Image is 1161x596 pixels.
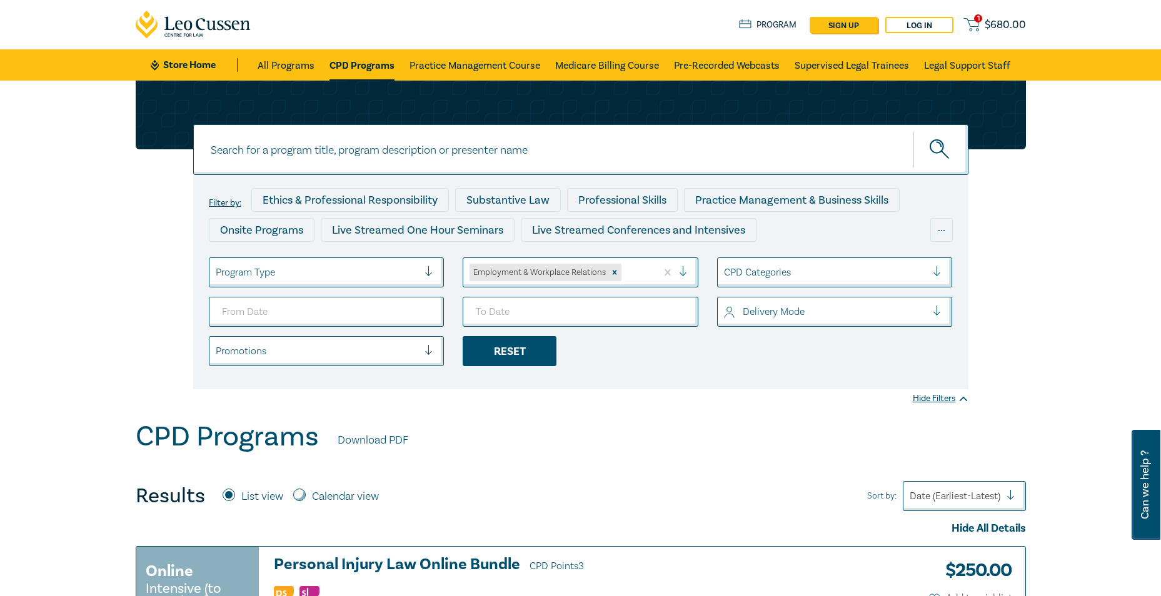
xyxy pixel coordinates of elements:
a: Download PDF [338,432,408,449]
a: Medicare Billing Course [555,49,659,81]
span: $ 680.00 [985,18,1026,32]
h3: $ 250.00 [936,556,1012,585]
div: Ethics & Professional Responsibility [251,188,449,212]
div: Practice Management & Business Skills [684,188,900,212]
div: Professional Skills [567,188,678,212]
label: Filter by: [209,198,241,208]
h1: CPD Programs [136,420,319,453]
input: select [724,266,726,279]
a: Store Home [151,58,238,72]
div: ... [930,218,953,242]
input: To Date [463,297,698,327]
input: Search for a program title, program description or presenter name [193,124,968,175]
div: Live Streamed Practical Workshops [209,248,407,272]
input: From Date [209,297,445,327]
div: Hide Filters [913,392,968,405]
a: CPD Programs [329,49,395,81]
label: List view [241,489,283,505]
a: Supervised Legal Trainees [795,49,909,81]
div: Substantive Law [455,188,561,212]
div: Reset [463,336,556,366]
input: select [624,266,626,279]
a: All Programs [258,49,314,81]
h4: Results [136,484,205,509]
div: Live Streamed One Hour Seminars [321,218,515,242]
a: Log in [885,17,953,33]
a: sign up [810,17,878,33]
div: 10 CPD Point Packages [563,248,700,272]
div: Pre-Recorded Webcasts [413,248,557,272]
input: select [216,266,218,279]
a: Legal Support Staff [924,49,1010,81]
span: Can we help ? [1139,437,1151,532]
div: National Programs [706,248,822,272]
div: Onsite Programs [209,218,314,242]
span: 1 [974,14,982,22]
span: Sort by: [867,489,897,503]
input: select [216,344,218,358]
label: Calendar view [312,489,379,505]
input: select [724,305,726,319]
div: Employment & Workplace Relations [470,264,608,281]
div: Hide All Details [136,520,1026,537]
div: Remove Employment & Workplace Relations [608,264,621,281]
a: Personal Injury Law Online Bundle CPD Points3 [274,556,788,575]
h3: Personal Injury Law Online Bundle [274,556,788,575]
a: Pre-Recorded Webcasts [674,49,780,81]
div: Live Streamed Conferences and Intensives [521,218,756,242]
h3: Online [146,560,193,582]
input: Sort by [910,489,912,503]
a: Practice Management Course [410,49,540,81]
span: CPD Points 3 [530,560,584,572]
a: Program [739,18,797,32]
